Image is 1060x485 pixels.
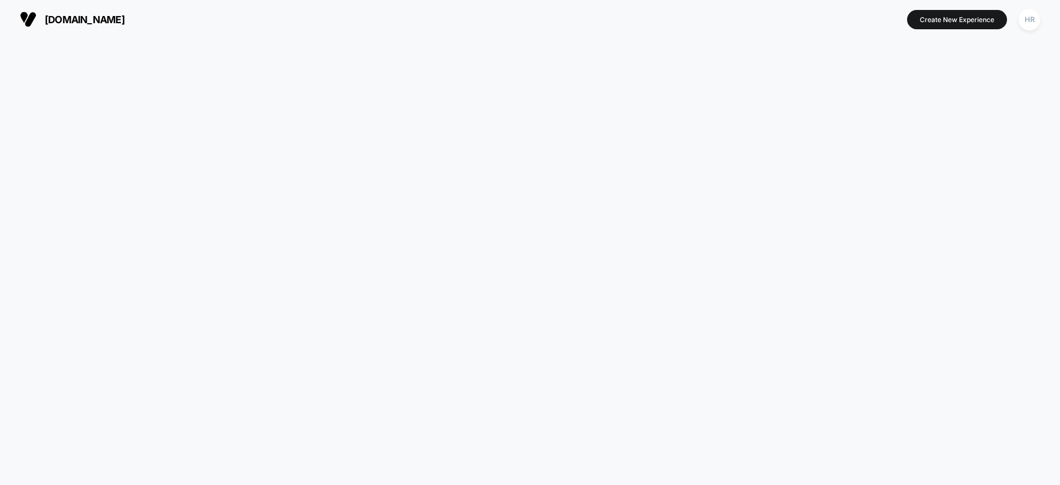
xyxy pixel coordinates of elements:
button: HR [1015,8,1043,31]
button: Create New Experience [907,10,1007,29]
span: [DOMAIN_NAME] [45,14,125,25]
img: Visually logo [20,11,36,28]
button: [DOMAIN_NAME] [17,10,128,28]
div: HR [1019,9,1040,30]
